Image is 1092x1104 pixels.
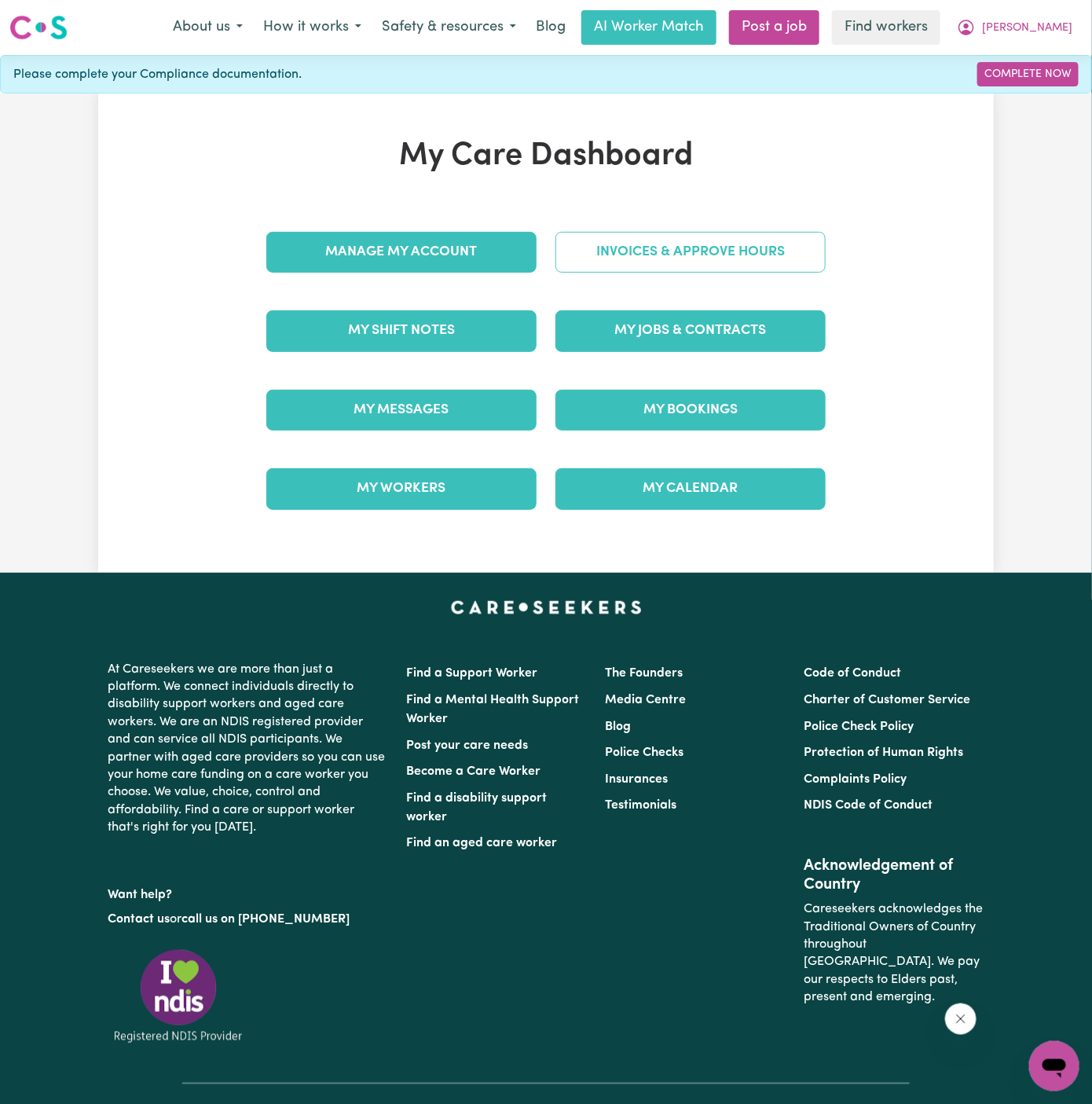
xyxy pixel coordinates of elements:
img: Careseekers logo [9,13,68,42]
a: Post your care needs [406,739,528,752]
a: Post a job [729,10,819,45]
a: Charter of Customer Service [804,694,971,706]
a: Blog [605,721,631,733]
a: call us on [PHONE_NUMBER] [181,913,350,926]
button: How it works [253,11,372,44]
iframe: Close message [945,1003,977,1035]
a: Manage My Account [266,232,537,273]
a: My Workers [266,468,537,509]
h2: Acknowledgement of Country [804,856,984,894]
button: About us [163,11,253,44]
a: My Jobs & Contracts [555,310,826,351]
a: Code of Conduct [804,667,902,680]
a: Careseekers home page [451,601,642,614]
a: Find a Mental Health Support Worker [406,694,579,725]
a: Police Check Policy [804,721,914,733]
a: My Messages [266,390,537,431]
a: Testimonials [605,799,676,812]
a: Find a disability support worker [406,792,547,823]
p: Careseekers acknowledges the Traditional Owners of Country throughout [GEOGRAPHIC_DATA]. We pay o... [804,894,984,1012]
a: Contact us [108,913,170,926]
iframe: Button to launch messaging window [1029,1041,1079,1091]
a: Police Checks [605,746,683,759]
a: Find an aged care worker [406,837,557,849]
a: Complaints Policy [804,773,907,786]
p: Want help? [108,880,387,904]
a: AI Worker Match [581,10,716,45]
button: My Account [947,11,1083,44]
a: Insurances [605,773,668,786]
a: My Bookings [555,390,826,431]
a: NDIS Code of Conduct [804,799,933,812]
h1: My Care Dashboard [257,138,835,175]
img: Registered NDIS provider [108,947,249,1045]
span: [PERSON_NAME] [982,20,1072,37]
button: Safety & resources [372,11,526,44]
a: Protection of Human Rights [804,746,964,759]
a: Find workers [832,10,940,45]
a: Media Centre [605,694,686,706]
p: or [108,904,387,934]
a: Invoices & Approve Hours [555,232,826,273]
span: Please complete your Compliance documentation. [13,65,302,84]
a: Careseekers logo [9,9,68,46]
a: Complete Now [977,62,1079,86]
a: Find a Support Worker [406,667,537,680]
a: My Shift Notes [266,310,537,351]
a: The Founders [605,667,683,680]
span: Need any help? [9,11,95,24]
a: Blog [526,10,575,45]
a: Become a Care Worker [406,765,541,778]
a: My Calendar [555,468,826,509]
p: At Careseekers we are more than just a platform. We connect individuals directly to disability su... [108,655,387,843]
